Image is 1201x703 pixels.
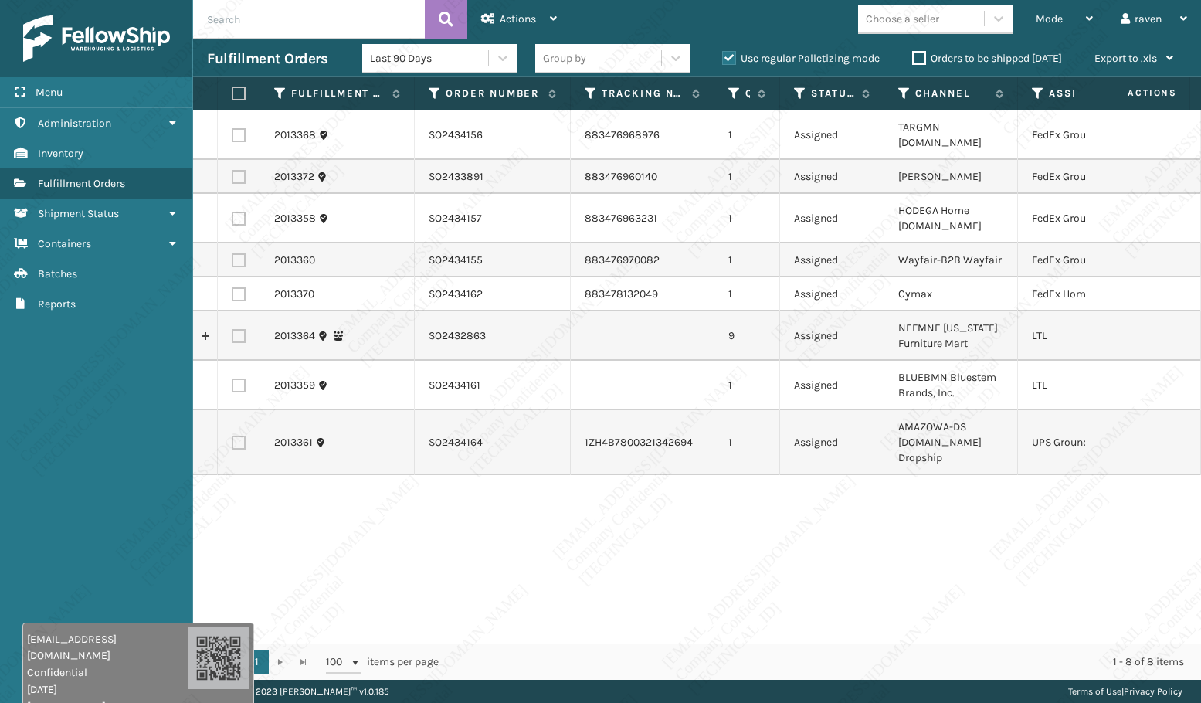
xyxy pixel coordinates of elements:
[1018,243,1165,277] td: FedEx Ground
[291,87,385,100] label: Fulfillment Order Id
[38,267,77,280] span: Batches
[585,170,657,183] a: 883476960140
[884,311,1018,361] td: NEFMNE [US_STATE] Furniture Mart
[884,194,1018,243] td: HODEGA Home [DOMAIN_NAME]
[585,128,660,141] a: 883476968976
[884,410,1018,475] td: AMAZOWA-DS [DOMAIN_NAME] Dropship
[780,194,884,243] td: Assigned
[415,361,571,410] td: SO2434161
[780,410,884,475] td: Assigned
[38,297,76,311] span: Reports
[36,86,63,99] span: Menu
[1018,277,1165,311] td: FedEx Home Delivery
[884,243,1018,277] td: Wayfair-B2B Wayfair
[1094,52,1157,65] span: Export to .xls
[274,253,315,268] a: 2013360
[714,410,780,475] td: 1
[780,277,884,311] td: Assigned
[722,52,880,65] label: Use regular Palletizing mode
[811,87,854,100] label: Status
[714,110,780,160] td: 1
[326,650,439,674] span: items per page
[274,328,315,344] a: 2013364
[38,237,91,250] span: Containers
[780,110,884,160] td: Assigned
[745,87,750,100] label: Quantity
[585,287,658,301] a: 883478132049
[415,243,571,277] td: SO2434155
[714,194,780,243] td: 1
[884,361,1018,410] td: BLUEBMN Bluestem Brands, Inc.
[1068,686,1121,697] a: Terms of Use
[38,207,119,220] span: Shipment Status
[1079,80,1186,106] span: Actions
[274,169,314,185] a: 2013372
[912,52,1062,65] label: Orders to be shipped [DATE]
[780,361,884,410] td: Assigned
[212,680,389,703] p: Copyright 2023 [PERSON_NAME]™ v 1.0.185
[714,277,780,311] td: 1
[1018,311,1165,361] td: LTL
[1018,361,1165,410] td: LTL
[415,160,571,194] td: SO2433891
[714,243,780,277] td: 1
[415,277,571,311] td: SO2434162
[326,654,349,670] span: 100
[415,410,571,475] td: SO2434164
[1068,680,1182,703] div: |
[1124,686,1182,697] a: Privacy Policy
[1036,12,1063,25] span: Mode
[207,49,327,68] h3: Fulfillment Orders
[585,436,693,449] a: 1ZH4B7800321342694
[1018,110,1165,160] td: FedEx Ground
[1018,410,1165,475] td: UPS Ground
[884,277,1018,311] td: Cymax
[1049,87,1135,100] label: Assigned Carrier Service
[500,12,536,25] span: Actions
[866,11,939,27] div: Choose a seller
[38,147,83,160] span: Inventory
[585,253,660,267] a: 883476970082
[415,311,571,361] td: SO2432863
[246,650,269,674] a: 1
[38,177,125,190] span: Fulfillment Orders
[274,211,316,226] a: 2013358
[274,378,315,393] a: 2013359
[27,664,188,681] span: Confidential
[27,631,188,664] span: [EMAIL_ADDRESS][DOMAIN_NAME]
[415,194,571,243] td: SO2434157
[543,50,586,66] div: Group by
[884,160,1018,194] td: [PERSON_NAME]
[274,287,314,302] a: 2013370
[27,681,188,698] span: [DATE]
[714,311,780,361] td: 9
[274,127,316,143] a: 2013368
[884,110,1018,160] td: TARGMN [DOMAIN_NAME]
[780,311,884,361] td: Assigned
[274,435,313,450] a: 2013361
[1018,160,1165,194] td: FedEx Ground
[370,50,490,66] div: Last 90 Days
[714,160,780,194] td: 1
[915,87,988,100] label: Channel
[780,160,884,194] td: Assigned
[446,87,541,100] label: Order Number
[460,654,1184,670] div: 1 - 8 of 8 items
[415,110,571,160] td: SO2434156
[780,243,884,277] td: Assigned
[714,361,780,410] td: 1
[602,87,684,100] label: Tracking Number
[38,117,111,130] span: Administration
[23,15,170,62] img: logo
[1018,194,1165,243] td: FedEx Ground
[585,212,657,225] a: 883476963231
